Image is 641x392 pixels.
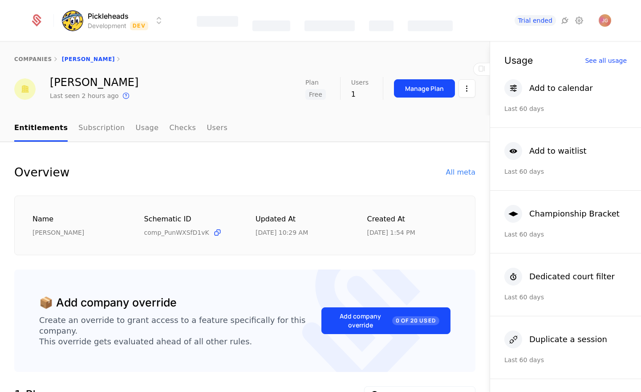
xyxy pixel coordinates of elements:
[197,16,238,27] div: Features
[321,307,450,334] button: Add company override0 of 20 Used
[62,10,83,31] img: Pickleheads
[14,56,52,62] a: companies
[504,205,620,223] button: Championship Bracket
[504,331,607,348] button: Duplicate a session
[504,142,587,160] button: Add to waitlist
[32,214,123,225] div: Name
[305,89,326,100] span: Free
[14,115,475,142] nav: Main
[367,214,458,225] div: Created at
[136,115,159,142] a: Usage
[130,21,148,30] span: Dev
[504,56,533,65] div: Usage
[560,15,570,26] a: Integrations
[585,57,627,64] div: See all usage
[367,228,415,237] div: 8/17/25, 1:54 PM
[252,20,290,31] div: Catalog
[50,77,138,88] div: [PERSON_NAME]
[458,79,475,98] button: Select action
[529,270,615,283] div: Dedicated court filter
[88,11,129,21] span: Pickleheads
[144,228,209,237] span: comp_PunWXSfD1vK
[515,15,556,26] a: Trial ended
[394,79,455,98] button: Manage Plan
[65,11,164,30] button: Select environment
[39,294,177,311] div: 📦 Add company override
[392,316,439,325] span: 0 of 20 Used
[14,78,36,100] img: Jeff Gordon
[78,115,125,142] a: Subscription
[504,104,627,113] div: Last 60 days
[504,167,627,176] div: Last 60 days
[405,84,444,93] div: Manage Plan
[14,115,227,142] ul: Choose Sub Page
[529,145,587,157] div: Add to waitlist
[32,228,123,237] div: [PERSON_NAME]
[88,21,126,30] div: Development
[529,208,620,220] div: Championship Bracket
[351,79,369,86] span: Users
[305,79,319,86] span: Plan
[599,14,611,27] img: Jeff Gordon
[446,167,475,178] div: All meta
[256,214,346,225] div: Updated at
[408,20,453,31] div: Components
[50,91,119,100] div: Last seen 2 hours ago
[504,79,593,97] button: Add to calendar
[14,115,68,142] a: Entitlements
[504,268,615,286] button: Dedicated court filter
[144,214,235,225] div: Schematic ID
[169,115,196,142] a: Checks
[504,230,627,239] div: Last 60 days
[529,82,593,94] div: Add to calendar
[39,315,321,347] div: Create an override to grant access to a feature specifically for this company. This override gets...
[529,333,607,346] div: Duplicate a session
[256,228,308,237] div: 8/25/25, 10:29 AM
[207,115,227,142] a: Users
[504,355,627,364] div: Last 60 days
[574,15,584,26] a: Settings
[351,89,369,100] div: 1
[504,293,627,302] div: Last 60 days
[369,20,393,31] div: Events
[333,312,439,330] div: Add company override
[14,163,69,181] div: Overview
[599,14,611,27] button: Open user button
[304,20,355,31] div: Companies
